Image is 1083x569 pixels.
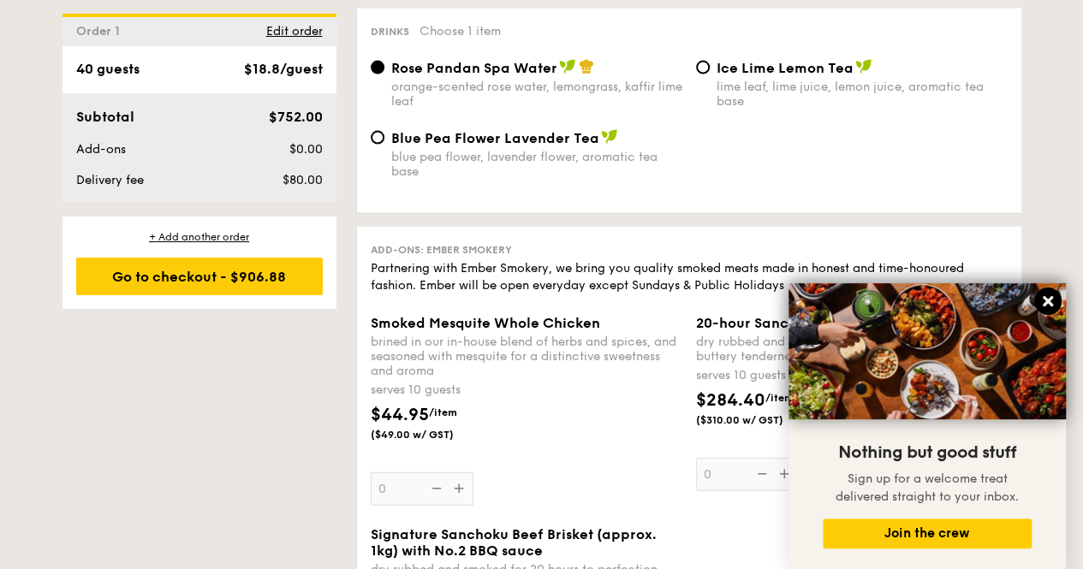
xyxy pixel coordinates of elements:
[765,392,794,404] span: /item
[696,367,1008,384] div: serves 10 guests
[371,131,384,145] input: Blue Pea Flower Lavender Teablue pea flower, lavender flower, aromatic tea base
[391,80,682,109] div: orange-scented rose water, lemongrass, kaffir lime leaf
[788,283,1066,419] img: DSC07876-Edit02-Large.jpeg
[371,315,600,331] span: Smoked Mesquite Whole Chicken
[717,60,854,76] span: Ice Lime Lemon Tea
[371,526,657,559] span: Signature Sanchoku Beef Brisket (approx. 1kg) with No.2 BBQ sauce
[371,61,384,74] input: Rose Pandan Spa Waterorange-scented rose water, lemongrass, kaffir lime leaf
[76,230,323,244] div: + Add another order
[76,109,134,125] span: Subtotal
[371,428,487,442] span: ($49.00 w/ GST)
[289,142,322,157] span: $0.00
[420,24,501,39] span: Choose 1 item
[559,59,576,74] img: icon-vegan.f8ff3823.svg
[601,129,618,145] img: icon-vegan.f8ff3823.svg
[76,59,140,80] div: 40 guests
[371,405,429,425] span: $44.95
[371,382,682,399] div: serves 10 guests
[391,130,599,146] span: Blue Pea Flower Lavender Tea
[371,26,409,38] span: Drinks
[371,260,1008,294] div: Partnering with Ember Smokery, we bring you quality smoked meats made in honest and time-honoured...
[696,390,765,411] span: $284.40
[76,258,323,295] div: Go to checkout - $906.88
[391,60,557,76] span: Rose Pandan Spa Water
[696,315,947,331] span: 20-hour Sanchoku Short Ribs (3 Ribs)
[371,335,682,378] div: brined in our in-house blend of herbs and spices, and seasoned with mesquite for a distinctive sw...
[696,413,812,427] span: ($310.00 w/ GST)
[76,24,127,39] span: Order 1
[838,442,1016,463] span: Nothing but good stuff
[696,61,710,74] input: Ice Lime Lemon Tealime leaf, lime juice, lemon juice, aromatic tea base
[696,335,1008,364] div: dry rubbed and smoked for 20 hours to achieve a buttery tenderness, handle with care
[282,173,322,187] span: $80.00
[76,142,126,157] span: Add-ons
[836,471,1019,504] span: Sign up for a welcome treat delivered straight to your inbox.
[244,59,323,80] div: $18.8/guest
[76,173,144,187] span: Delivery fee
[855,59,872,74] img: icon-vegan.f8ff3823.svg
[391,150,682,179] div: blue pea flower, lavender flower, aromatic tea base
[268,109,322,125] span: $752.00
[717,80,1008,109] div: lime leaf, lime juice, lemon juice, aromatic tea base
[823,519,1032,548] button: Join the crew
[579,59,594,74] img: icon-chef-hat.a58ddaea.svg
[1034,287,1062,315] button: Close
[429,406,457,418] span: /item
[371,244,512,256] span: Add-ons: Ember Smokery
[266,24,323,39] span: Edit order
